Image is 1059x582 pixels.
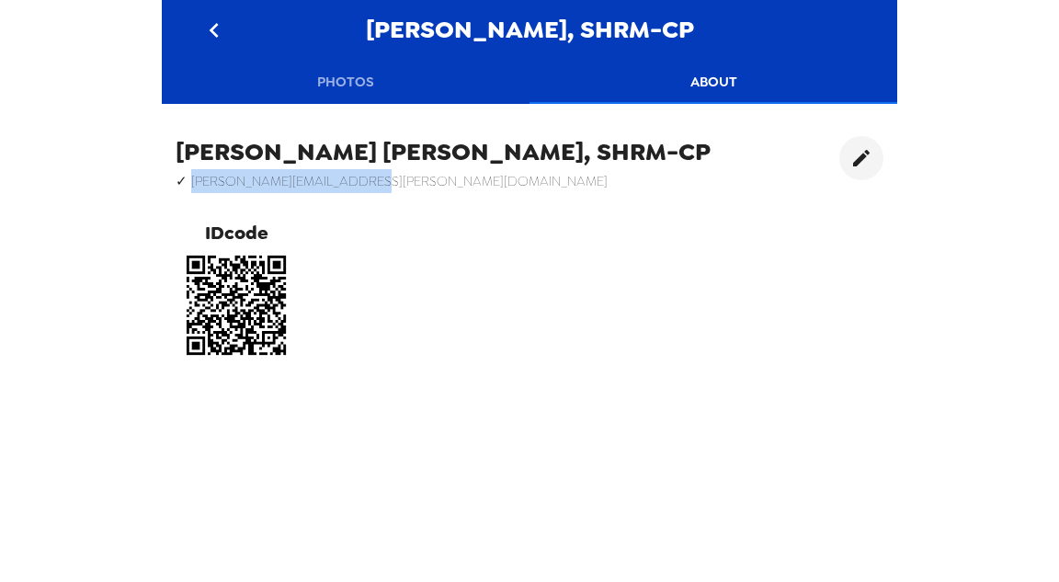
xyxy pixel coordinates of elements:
span: [PERSON_NAME], SHRM-CP [366,17,694,42]
button: About [529,60,897,104]
span: IDcode [205,211,268,245]
img: qr code [176,245,297,366]
button: Photos [162,60,529,104]
h6: ✓ [PERSON_NAME][EMAIL_ADDRESS][PERSON_NAME][DOMAIN_NAME] [176,169,711,193]
button: edit [839,136,883,180]
h5: [PERSON_NAME] [PERSON_NAME], SHRM-CP [176,136,711,169]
